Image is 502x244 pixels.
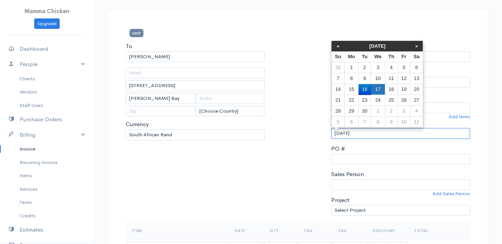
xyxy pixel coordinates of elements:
[371,73,385,84] td: 10
[331,145,345,153] label: PO #
[126,68,265,78] input: Email
[385,84,398,95] td: 18
[385,73,398,84] td: 11
[126,42,132,51] label: To
[410,84,423,95] td: 20
[345,73,359,84] td: 8
[126,51,265,62] input: Client Name
[34,18,60,29] a: Upgrade
[126,80,265,91] input: Address
[345,106,359,117] td: 29
[332,62,345,73] td: 31
[410,117,423,128] td: 11
[358,84,371,95] td: 16
[196,93,264,104] input: State
[24,8,69,15] span: Mamma Chicken
[345,84,359,95] td: 15
[358,73,371,84] td: 9
[410,51,423,62] th: Sa
[345,62,359,73] td: 1
[410,106,423,117] td: 4
[398,84,410,95] td: 19
[449,113,470,120] a: Add Terms
[398,73,410,84] td: 12
[332,73,345,84] td: 7
[433,190,470,197] a: Add Sales Person
[358,106,371,117] td: 30
[410,62,423,73] td: 6
[371,117,385,128] td: 8
[229,221,264,239] th: Rate
[371,106,385,117] td: 1
[264,221,298,239] th: Qty
[130,29,143,37] span: sent
[358,95,371,106] td: 23
[345,95,359,106] td: 22
[332,51,345,62] th: Su
[126,106,195,117] input: Zip
[371,62,385,73] td: 3
[331,196,349,205] label: Project
[398,62,410,73] td: 5
[371,51,385,62] th: We
[371,95,385,106] td: 24
[398,51,410,62] th: Fr
[126,221,229,239] th: Item
[398,117,410,128] td: 10
[126,93,195,104] input: City
[332,221,367,239] th: Tax
[345,51,359,62] th: Mo
[331,170,364,179] label: Sales Person
[331,128,470,139] input: dd-mm-yyyy
[398,95,410,106] td: 26
[332,95,345,106] td: 21
[332,41,345,51] th: «
[367,221,408,239] th: Discount
[298,221,332,239] th: Tax
[345,41,410,51] th: [DATE]
[410,95,423,106] td: 27
[358,51,371,62] th: Tu
[385,117,398,128] td: 9
[410,73,423,84] td: 13
[385,106,398,117] td: 2
[385,51,398,62] th: Th
[385,95,398,106] td: 25
[126,120,149,129] label: Currency
[358,62,371,73] td: 2
[345,117,359,128] td: 6
[358,117,371,128] td: 7
[398,106,410,117] td: 3
[371,84,385,95] td: 17
[332,117,345,128] td: 5
[332,106,345,117] td: 28
[385,62,398,73] td: 4
[408,221,443,239] th: Total
[332,84,345,95] td: 14
[410,41,423,51] th: »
